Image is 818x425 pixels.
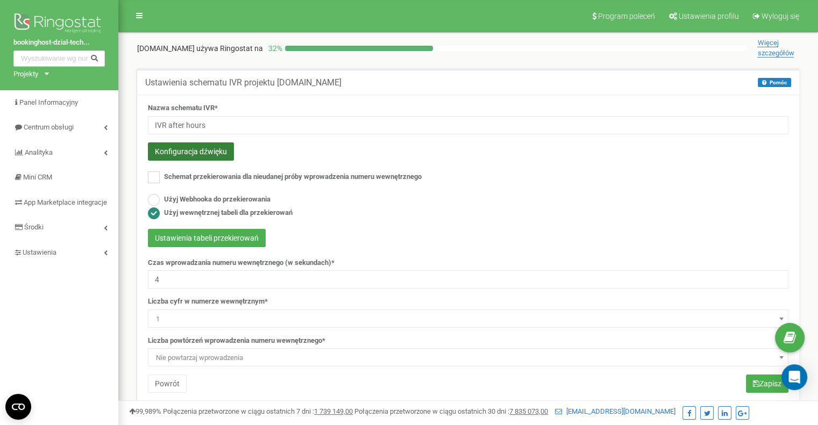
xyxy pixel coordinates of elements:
[314,407,353,415] u: 1 739 149,00
[196,44,263,53] span: używa Ringostat na
[13,38,105,48] a: bookinghost-dzial-tech...
[164,195,271,205] label: Użyj Webhooka do przekierowania
[129,407,161,415] span: 99,989%
[758,78,791,87] button: Pomóc
[13,11,105,38] img: Ringostat logo
[148,142,234,161] button: Konfiguracja dźwięku
[148,297,268,307] label: Liczba cyfr w numerze wewnętrznym*
[152,350,785,365] span: Nie powtarzaj wprowadzenia
[163,407,353,415] span: Połączenia przetworzone w ciągu ostatnich 7 dni :
[148,103,218,113] label: Nazwa schematu IVR*
[746,374,788,393] button: Zapisz
[679,12,739,20] span: Ustawienia profilu
[148,374,187,393] button: Powrót
[24,223,44,231] span: Środki
[148,258,335,268] label: Czas wprowadzania numeru wewnętrznego (w sekundach)*
[781,364,807,390] div: Open Intercom Messenger
[757,39,794,57] span: Więcej szczegółów
[19,98,78,106] span: Panel Informacyjny
[24,123,74,131] span: Centrum obsługi
[23,173,52,181] span: Mini CRM
[13,69,38,80] div: Projekty
[164,208,293,218] label: Użyj wewnętrznej tabeli dla przekierowań
[164,172,422,181] span: Schemat przekierowania dla nieudanej próby wprowadzenia numeru wewnętrznego
[354,407,548,415] span: Połączenia przetworzone w ciągu ostatnich 30 dni :
[598,12,655,20] span: Program poleceń
[23,248,56,256] span: Ustawienia
[145,78,342,88] h5: Ustawienia schematu IVR projektu [DOMAIN_NAME]
[5,394,31,420] button: Open CMP widget
[148,309,788,328] span: 1
[762,12,799,20] span: Wyloguj się
[263,43,285,54] p: 32 %
[152,312,785,327] span: 1
[24,198,107,206] span: App Marketplace integracje
[555,407,675,415] a: [EMAIL_ADDRESS][DOMAIN_NAME]
[13,51,105,67] input: Wyszukiwanie wg numeru
[148,348,788,366] span: Nie powtarzaj wprowadzenia
[25,148,53,156] span: Analityka
[137,43,263,54] p: [DOMAIN_NAME]
[148,336,325,346] label: Liczba powtórzeń wprowadzenia numeru wewnętrznego*
[148,229,266,247] button: Ustawienia tabeli przekierowań
[509,407,548,415] u: 7 835 073,00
